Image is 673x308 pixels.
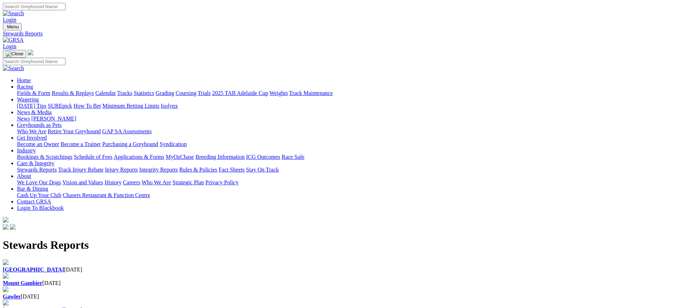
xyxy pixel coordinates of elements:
h1: Stewards Reports [3,239,670,252]
a: Cash Up Your Club [17,192,61,198]
a: GAP SA Assessments [102,128,152,134]
a: Fact Sheets [219,167,245,173]
a: Weights [269,90,288,96]
div: [DATE] [3,267,670,273]
input: Search [3,58,65,65]
a: Isolynx [161,103,178,109]
div: [DATE] [3,280,670,286]
a: [PERSON_NAME] [31,116,76,122]
a: Become a Trainer [61,141,101,147]
a: Bookings & Scratchings [17,154,72,160]
a: Track Injury Rebate [58,167,103,173]
a: Injury Reports [105,167,138,173]
a: News [17,116,30,122]
a: Who We Are [142,179,171,185]
button: Toggle navigation [3,50,26,58]
a: How To Bet [74,103,101,109]
a: Privacy Policy [205,179,239,185]
a: Breeding Information [195,154,245,160]
img: twitter.svg [10,224,16,230]
span: Menu [7,24,19,29]
img: Search [3,65,24,72]
a: Who We Are [17,128,46,134]
a: History [104,179,121,185]
div: Get Involved [17,141,670,147]
a: SUREpick [48,103,72,109]
a: Schedule of Fees [74,154,112,160]
a: Get Involved [17,135,47,141]
img: file-red.svg [3,259,8,265]
a: Login [3,17,16,23]
a: We Love Our Dogs [17,179,61,185]
div: [DATE] [3,293,670,300]
img: Search [3,10,24,17]
div: Greyhounds as Pets [17,128,670,135]
a: Wagering [17,96,39,102]
a: Login [3,43,16,49]
a: Careers [123,179,140,185]
a: Home [17,77,31,83]
div: About [17,179,670,186]
div: News & Media [17,116,670,122]
a: Bar & Dining [17,186,48,192]
a: Gawler [3,293,21,299]
a: Chasers Restaurant & Function Centre [63,192,150,198]
a: Race Safe [281,154,304,160]
a: Racing [17,84,33,90]
a: Mount Gambier [3,280,42,286]
img: Close [6,51,23,57]
a: MyOzChase [166,154,194,160]
a: Industry [17,147,36,153]
div: Wagering [17,103,670,109]
a: 2025 TAB Adelaide Cup [212,90,268,96]
a: Grading [156,90,174,96]
img: file-red.svg [3,273,8,279]
a: Calendar [95,90,116,96]
img: GRSA [3,37,24,43]
a: Minimum Betting Limits [102,103,159,109]
a: Vision and Values [62,179,103,185]
a: Purchasing a Greyhound [102,141,158,147]
img: file-red.svg [3,300,8,306]
img: logo-grsa-white.png [3,217,8,223]
a: Stewards Reports [3,30,670,37]
a: Fields & Form [17,90,50,96]
a: Login To Blackbook [17,205,64,211]
a: About [17,173,31,179]
a: Syndication [160,141,187,147]
a: Retire Your Greyhound [48,128,101,134]
a: News & Media [17,109,52,115]
button: Toggle navigation [3,23,22,30]
a: Tracks [117,90,132,96]
a: [DATE] Tips [17,103,46,109]
div: Racing [17,90,670,96]
div: Bar & Dining [17,192,670,198]
img: facebook.svg [3,224,8,230]
a: Greyhounds as Pets [17,122,62,128]
img: logo-grsa-white.png [28,50,33,55]
a: Stay On Track [246,167,279,173]
a: Applications & Forms [114,154,164,160]
a: Track Maintenance [289,90,333,96]
a: [GEOGRAPHIC_DATA] [3,267,64,273]
a: Trials [198,90,211,96]
a: Coursing [176,90,196,96]
div: Industry [17,154,670,160]
a: Strategic Plan [172,179,204,185]
div: Care & Integrity [17,167,670,173]
a: Results & Replays [52,90,94,96]
input: Search [3,3,65,10]
a: Contact GRSA [17,198,51,205]
a: Care & Integrity [17,160,55,166]
a: Become an Owner [17,141,59,147]
img: file-red.svg [3,286,8,292]
a: Stewards Reports [17,167,57,173]
a: Statistics [134,90,154,96]
a: Integrity Reports [139,167,178,173]
a: ICG Outcomes [246,154,280,160]
a: Rules & Policies [179,167,217,173]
